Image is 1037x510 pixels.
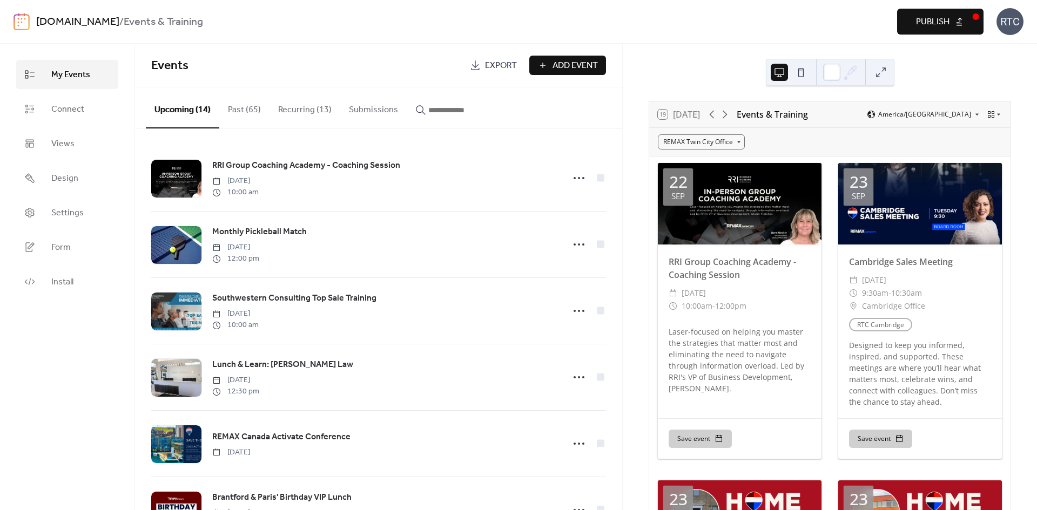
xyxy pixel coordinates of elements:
a: Lunch & Learn: [PERSON_NAME] Law [212,358,353,372]
div: Designed to keep you informed, inspired, and supported. These meetings are where you’ll hear what... [838,339,1002,407]
span: Lunch & Learn: [PERSON_NAME] Law [212,358,353,371]
div: Laser-focused on helping you master the strategies that matter most and eliminating the need to n... [658,326,821,394]
span: 12:00 pm [212,253,259,264]
a: Design [16,164,118,193]
a: Connect [16,94,118,124]
span: RRI Group Coaching Academy - Coaching Session [212,159,400,172]
button: Upcoming (14) [146,87,219,128]
a: Export [462,56,525,75]
div: 23 [669,491,688,507]
span: [DATE] [862,274,886,287]
span: 10:30am [891,287,922,300]
div: Sep [671,192,685,200]
div: 22 [669,174,688,190]
div: 23 [850,491,868,507]
div: ​ [849,300,858,312]
div: RTC [996,8,1023,35]
span: [DATE] [212,308,259,319]
div: ​ [849,287,858,300]
button: Add Event [529,56,606,75]
span: Events [151,54,188,78]
span: Install [51,276,73,289]
a: Views [16,129,118,158]
button: Save event [849,430,912,448]
span: 9:30am [862,287,888,300]
span: Brantford & Paris' Birthday VIP Lunch [212,491,352,504]
span: [DATE] [212,375,259,386]
a: RRI Group Coaching Academy - Coaching Session [212,159,400,173]
span: Monthly Pickleball Match [212,226,307,239]
div: ​ [849,274,858,287]
span: Southwestern Consulting Top Sale Training [212,292,376,305]
span: REMAX Canada Activate Conference [212,431,351,444]
span: Add Event [553,59,598,72]
span: America/[GEOGRAPHIC_DATA] [878,111,971,118]
span: 12:00pm [715,300,746,312]
span: Form [51,241,71,254]
a: REMAX Canada Activate Conference [212,430,351,444]
button: Save event [669,430,732,448]
span: 10:00 am [212,319,259,331]
div: RRI Group Coaching Academy - Coaching Session [658,255,821,281]
b: Events & Training [124,12,203,32]
span: Connect [51,103,84,116]
div: Cambridge Sales Meeting [838,255,1002,268]
span: Export [485,59,517,72]
span: Design [51,172,78,185]
span: - [888,287,891,300]
span: [DATE] [212,447,250,458]
a: [DOMAIN_NAME] [36,12,119,32]
span: Cambridge Office [862,300,925,312]
span: - [712,300,715,312]
a: My Events [16,60,118,89]
span: Views [51,138,75,151]
span: Settings [51,207,84,220]
a: Southwestern Consulting Top Sale Training [212,291,376,305]
a: Settings [16,198,118,227]
a: Brantford & Paris' Birthday VIP Lunch [212,491,352,505]
span: My Events [51,69,90,81]
b: / [119,12,124,32]
span: [DATE] [682,287,706,300]
img: logo [14,13,30,30]
div: Events & Training [737,108,808,121]
button: Past (65) [219,87,270,127]
span: 12:30 pm [212,386,259,397]
a: Install [16,267,118,296]
div: Sep [852,192,865,200]
button: Submissions [340,87,407,127]
button: Recurring (13) [270,87,340,127]
a: Form [16,233,118,262]
span: 10:00 am [212,187,259,198]
span: 10:00am [682,300,712,312]
span: Publish [916,16,950,29]
div: 23 [850,174,868,190]
span: [DATE] [212,175,259,187]
div: ​ [669,300,677,312]
button: Publish [897,9,984,35]
div: ​ [669,287,677,300]
span: [DATE] [212,242,259,253]
a: Monthly Pickleball Match [212,225,307,239]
